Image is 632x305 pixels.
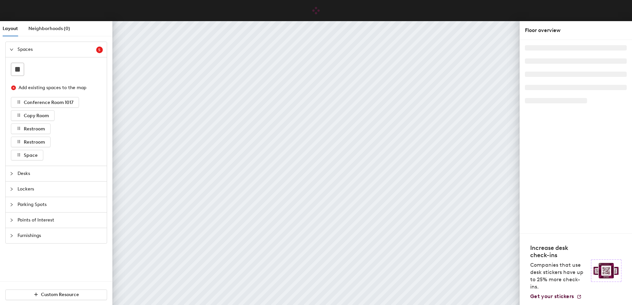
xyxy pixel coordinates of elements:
span: Furnishings [18,228,103,243]
button: Custom Resource [5,289,107,300]
h4: Increase desk check-ins [530,244,587,259]
span: close-circle [11,85,16,90]
span: 5 [98,48,101,52]
span: Neighborhoods (0) [28,26,70,31]
span: Copy Room [24,113,49,119]
button: Space [11,150,43,160]
span: Spaces [18,42,96,57]
button: Restroom [11,137,51,147]
button: Conference Room 1017 [11,97,79,108]
span: collapsed [10,187,14,191]
sup: 5 [96,47,103,53]
button: Copy Room [11,110,55,121]
a: Get your stickers [530,293,582,300]
span: Lockers [18,182,103,197]
span: collapsed [10,234,14,238]
span: Parking Spots [18,197,103,212]
span: Points of Interest [18,213,103,228]
span: collapsed [10,218,14,222]
span: collapsed [10,172,14,176]
div: Floor overview [525,26,627,34]
span: Get your stickers [530,293,574,299]
span: Restroom [24,126,45,132]
p: Companies that use desk stickers have up to 25% more check-ins. [530,261,587,290]
span: Desks [18,166,103,181]
button: Restroom [11,123,51,134]
span: Conference Room 1017 [24,100,73,105]
span: Layout [3,26,18,31]
span: Custom Resource [41,292,79,297]
img: Sticker logo [591,259,621,282]
span: Restroom [24,139,45,145]
span: collapsed [10,203,14,207]
span: Space [24,152,38,158]
span: expanded [10,48,14,51]
div: Add existing spaces to the map [19,84,97,91]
